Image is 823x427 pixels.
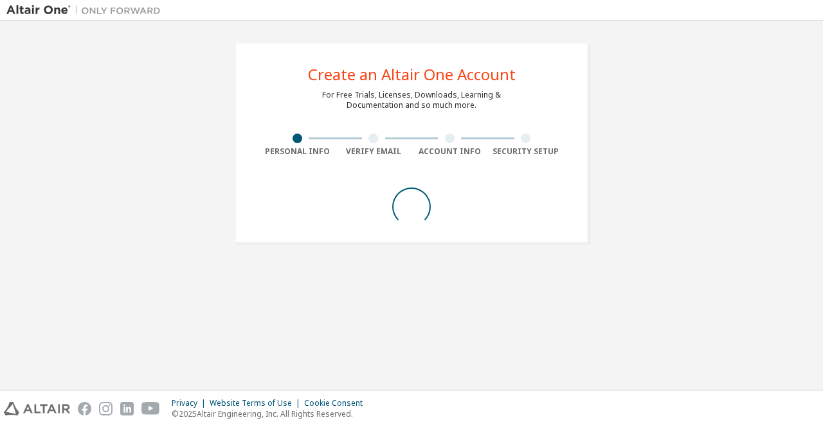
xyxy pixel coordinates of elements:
img: Altair One [6,4,167,17]
img: instagram.svg [99,402,113,415]
img: youtube.svg [141,402,160,415]
div: Account Info [411,146,488,157]
div: Personal Info [259,146,336,157]
div: Security Setup [488,146,565,157]
p: © 2025 Altair Engineering, Inc. All Rights Reserved. [172,408,370,419]
div: Cookie Consent [304,398,370,408]
div: Privacy [172,398,210,408]
div: Website Terms of Use [210,398,304,408]
div: Verify Email [336,146,412,157]
img: linkedin.svg [120,402,134,415]
div: For Free Trials, Licenses, Downloads, Learning & Documentation and so much more. [322,90,501,110]
img: facebook.svg [78,402,91,415]
div: Create an Altair One Account [308,67,516,82]
img: altair_logo.svg [4,402,70,415]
